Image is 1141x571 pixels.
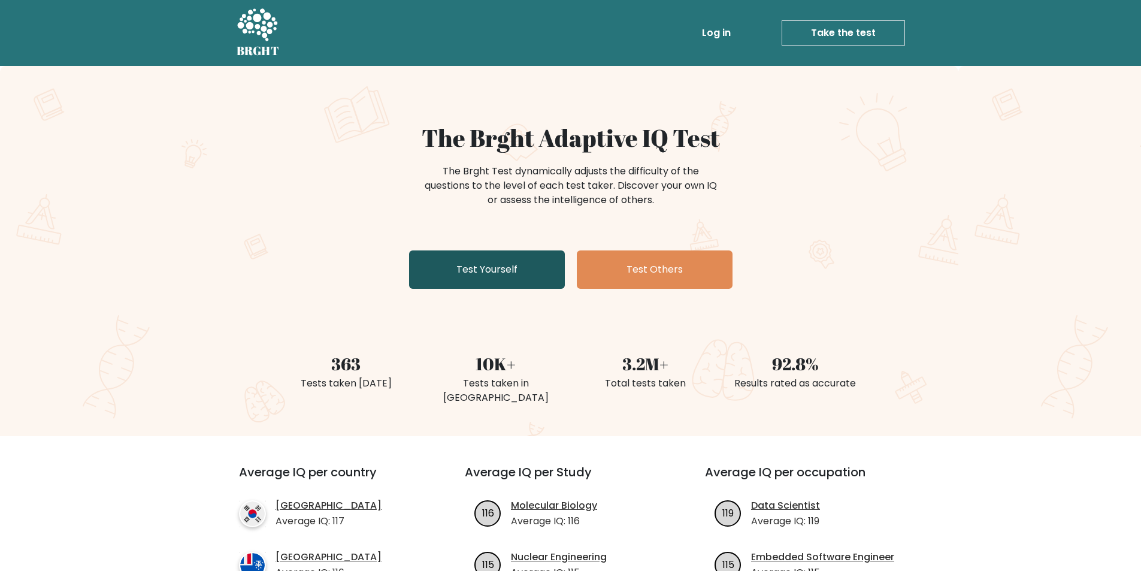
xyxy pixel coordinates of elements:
[751,499,820,513] a: Data Scientist
[705,465,916,494] h3: Average IQ per occupation
[279,376,414,391] div: Tests taken [DATE]
[421,164,721,207] div: The Brght Test dynamically adjusts the difficulty of the questions to the level of each test take...
[276,499,382,513] a: [GEOGRAPHIC_DATA]
[237,5,280,61] a: BRGHT
[722,557,734,571] text: 115
[482,557,494,571] text: 115
[482,506,494,519] text: 116
[578,376,713,391] div: Total tests taken
[428,376,564,405] div: Tests taken in [GEOGRAPHIC_DATA]
[279,351,414,376] div: 363
[237,44,280,58] h5: BRGHT
[751,514,820,528] p: Average IQ: 119
[279,123,863,152] h1: The Brght Adaptive IQ Test
[578,351,713,376] div: 3.2M+
[697,21,736,45] a: Log in
[782,20,905,46] a: Take the test
[428,351,564,376] div: 10K+
[577,250,733,289] a: Test Others
[728,376,863,391] div: Results rated as accurate
[239,500,266,527] img: country
[276,550,382,564] a: [GEOGRAPHIC_DATA]
[239,465,422,494] h3: Average IQ per country
[409,250,565,289] a: Test Yourself
[751,550,894,564] a: Embedded Software Engineer
[511,550,607,564] a: Nuclear Engineering
[276,514,382,528] p: Average IQ: 117
[465,465,676,494] h3: Average IQ per Study
[511,514,597,528] p: Average IQ: 116
[728,351,863,376] div: 92.8%
[722,506,734,519] text: 119
[511,499,597,513] a: Molecular Biology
